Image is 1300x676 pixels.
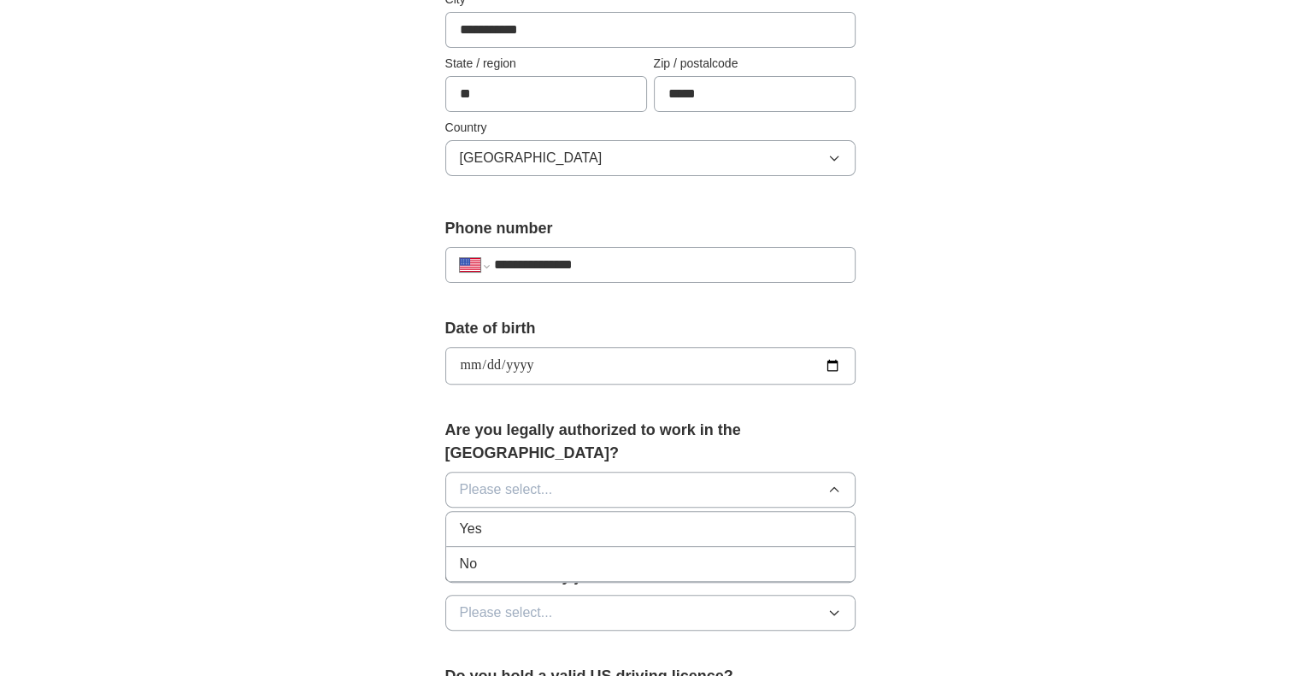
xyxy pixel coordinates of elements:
span: No [460,554,477,574]
label: Zip / postalcode [654,55,856,73]
span: Please select... [460,479,553,500]
label: Country [445,119,856,137]
button: Please select... [445,472,856,508]
button: Please select... [445,595,856,631]
button: [GEOGRAPHIC_DATA] [445,140,856,176]
label: State / region [445,55,647,73]
label: Are you legally authorized to work in the [GEOGRAPHIC_DATA]? [445,419,856,465]
label: Date of birth [445,317,856,340]
span: Please select... [460,603,553,623]
label: Phone number [445,217,856,240]
span: Yes [460,519,482,539]
span: [GEOGRAPHIC_DATA] [460,148,603,168]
